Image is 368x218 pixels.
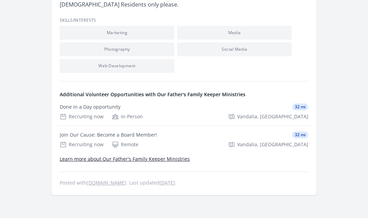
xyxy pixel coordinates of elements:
[60,131,157,138] div: Join Our Cause: Become a Board Member!
[60,156,190,162] a: Learn more about Our Father's Family Keeper Ministries
[60,18,308,23] h3: Skills/Interests
[237,141,308,148] span: Vandalia, [GEOGRAPHIC_DATA]
[57,126,311,153] a: Join Our Cause: Become a Board Member! 32 mi Recruiting now Remote Vandalia, [GEOGRAPHIC_DATA]
[177,42,292,56] li: Social Media
[292,131,308,138] span: 32 mi
[57,98,311,126] a: Done in a Day opportunity 32 mi Recruiting now In-Person Vandalia, [GEOGRAPHIC_DATA]
[60,180,308,186] p: Posted with . Last updated .
[237,113,308,120] span: Vandalia, [GEOGRAPHIC_DATA]
[60,103,120,110] div: Done in a Day opportunity
[112,113,143,120] div: In-Person
[87,179,126,186] a: [DOMAIN_NAME]
[159,179,175,186] abbr: Thu, Sep 25, 2025 7:44 PM
[292,103,308,110] span: 32 mi
[60,141,104,148] div: Recruiting now
[60,113,104,120] div: Recruiting now
[177,26,292,40] li: Media
[60,42,174,56] li: Photography
[60,26,174,40] li: Marketing
[112,141,138,148] div: Remote
[60,59,174,73] li: Web Development
[60,91,308,98] h4: Additional Volunteer Opportunities with Our Father's Family Keeper Ministries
